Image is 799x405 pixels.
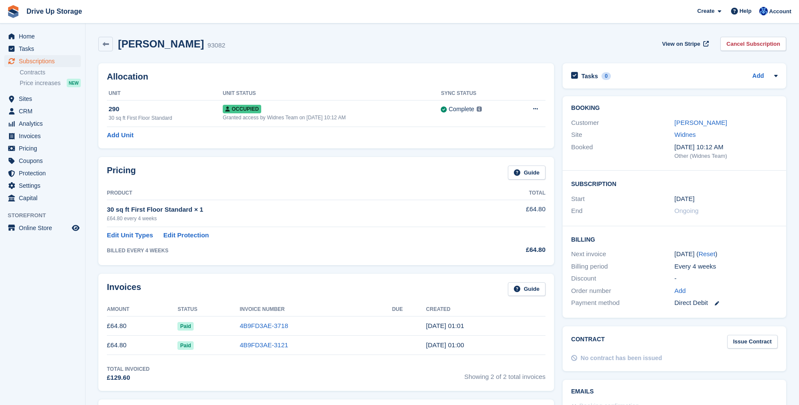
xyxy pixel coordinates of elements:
span: Help [740,7,752,15]
span: Analytics [19,118,70,130]
div: BILLED EVERY 4 WEEKS [107,247,475,254]
h2: Emails [571,388,778,395]
time: 2025-07-07 00:00:15 UTC [426,341,464,349]
th: Sync Status [441,87,513,101]
span: Account [769,7,791,16]
span: Subscriptions [19,55,70,67]
a: Edit Unit Types [107,231,153,240]
span: Price increases [20,79,61,87]
div: 30 sq ft First Floor Standard [109,114,223,122]
a: menu [4,155,81,167]
div: Next invoice [571,249,674,259]
a: menu [4,130,81,142]
a: menu [4,43,81,55]
th: Unit [107,87,223,101]
a: Add [752,71,764,81]
h2: [PERSON_NAME] [118,38,204,50]
div: Other (Widnes Team) [675,152,778,160]
div: 30 sq ft First Floor Standard × 1 [107,205,475,215]
div: Start [571,194,674,204]
span: Tasks [19,43,70,55]
a: menu [4,30,81,42]
span: Storefront [8,211,85,220]
a: Guide [508,282,545,296]
span: Sites [19,93,70,105]
div: Site [571,130,674,140]
div: Granted access by Widnes Team on [DATE] 10:12 AM [223,114,441,121]
div: 290 [109,104,223,114]
h2: Invoices [107,282,141,296]
a: Add [675,286,686,296]
div: Billing period [571,262,674,272]
div: Customer [571,118,674,128]
span: Pricing [19,142,70,154]
div: £64.80 every 4 weeks [107,215,475,222]
img: Widnes Team [759,7,768,15]
img: icon-info-grey-7440780725fd019a000dd9b08b2336e03edf1995a4989e88bcd33f0948082b44.svg [477,106,482,112]
span: View on Stripe [662,40,700,48]
a: 4B9FD3AE-3718 [240,322,288,329]
a: Preview store [71,223,81,233]
th: Status [177,303,239,316]
a: menu [4,222,81,234]
a: Contracts [20,68,81,77]
div: £64.80 [475,245,545,255]
a: Reset [699,250,715,257]
div: Discount [571,274,674,284]
a: menu [4,180,81,192]
img: stora-icon-8386f47178a22dfd0bd8f6a31ec36ba5ce8667c1dd55bd0f319d3a0aa187defe.svg [7,5,20,18]
a: Drive Up Storage [23,4,86,18]
span: Paid [177,341,193,350]
div: Complete [448,105,474,114]
th: Product [107,186,475,200]
a: Cancel Subscription [720,37,786,51]
a: menu [4,55,81,67]
span: CRM [19,105,70,117]
a: menu [4,192,81,204]
span: Paid [177,322,193,331]
a: menu [4,167,81,179]
span: Invoices [19,130,70,142]
th: Unit Status [223,87,441,101]
div: Direct Debit [675,298,778,308]
h2: Billing [571,235,778,243]
h2: Allocation [107,72,545,82]
div: NEW [67,79,81,87]
div: Booked [571,142,674,160]
th: Due [392,303,426,316]
div: Every 4 weeks [675,262,778,272]
span: Showing 2 of 2 total invoices [464,365,545,383]
span: Online Store [19,222,70,234]
div: No contract has been issued [581,354,662,363]
h2: Booking [571,105,778,112]
div: £129.60 [107,373,150,383]
th: Invoice Number [240,303,392,316]
span: Capital [19,192,70,204]
h2: Contract [571,335,605,349]
td: £64.80 [107,316,177,336]
div: [DATE] 10:12 AM [675,142,778,152]
a: menu [4,118,81,130]
span: Settings [19,180,70,192]
a: menu [4,105,81,117]
div: Total Invoiced [107,365,150,373]
span: Coupons [19,155,70,167]
th: Total [475,186,545,200]
a: Issue Contract [727,335,778,349]
td: £64.80 [475,200,545,227]
time: 2025-08-04 00:01:24 UTC [426,322,464,329]
h2: Pricing [107,166,136,180]
span: Create [697,7,714,15]
div: [DATE] ( ) [675,249,778,259]
a: menu [4,142,81,154]
time: 2025-07-07 00:00:00 UTC [675,194,695,204]
div: Payment method [571,298,674,308]
h2: Tasks [581,72,598,80]
a: Edit Protection [163,231,209,240]
a: Price increases NEW [20,78,81,88]
a: 4B9FD3AE-3121 [240,341,288,349]
a: Guide [508,166,545,180]
div: Order number [571,286,674,296]
th: Amount [107,303,177,316]
td: £64.80 [107,336,177,355]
